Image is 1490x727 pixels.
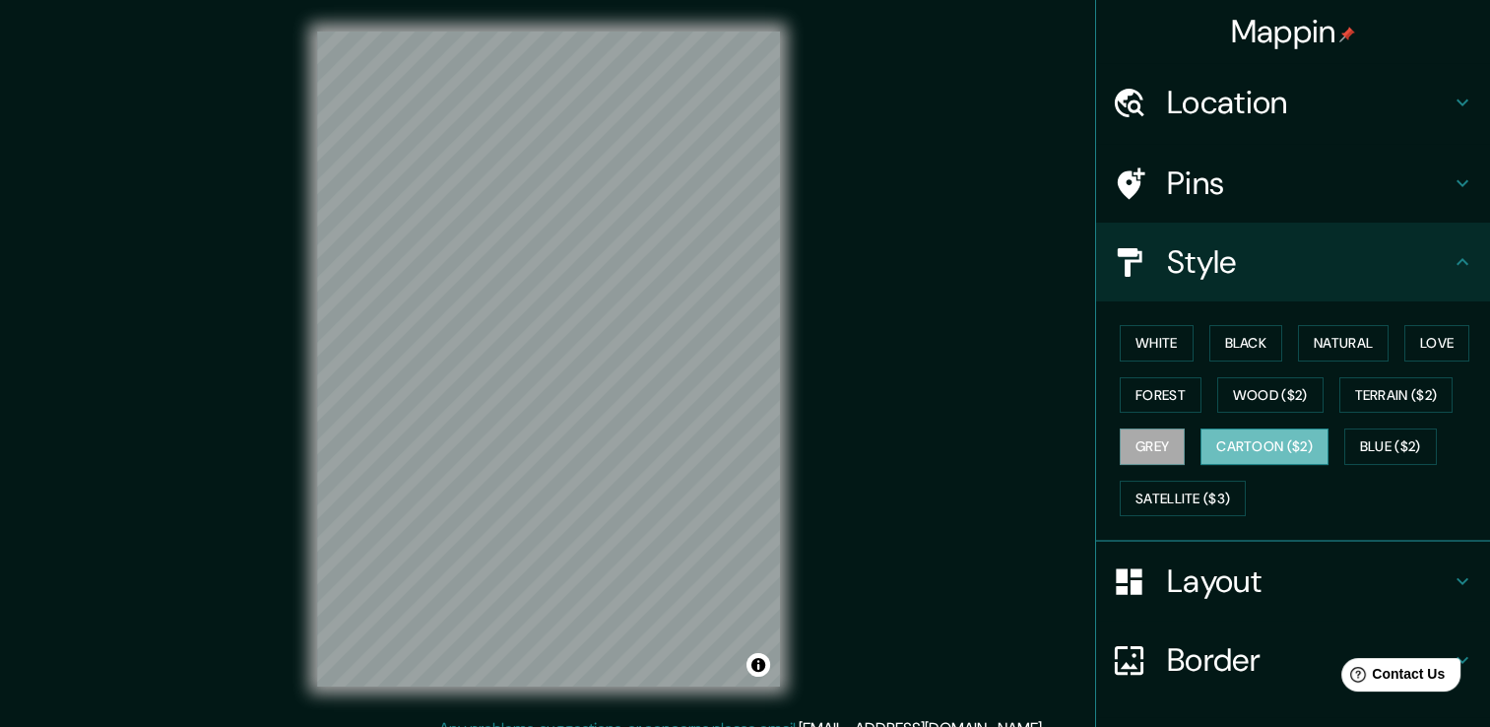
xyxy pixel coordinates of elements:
button: Cartoon ($2) [1200,429,1328,465]
button: Wood ($2) [1217,377,1324,414]
div: Location [1096,63,1490,142]
button: Satellite ($3) [1120,481,1246,517]
button: Black [1209,325,1283,362]
button: Forest [1120,377,1201,414]
div: Style [1096,223,1490,301]
div: Border [1096,621,1490,699]
h4: Mappin [1231,12,1356,51]
div: Pins [1096,144,1490,223]
h4: Layout [1167,562,1451,601]
button: Blue ($2) [1344,429,1437,465]
h4: Location [1167,83,1451,122]
button: Terrain ($2) [1339,377,1454,414]
h4: Style [1167,242,1451,282]
button: White [1120,325,1194,362]
iframe: Help widget launcher [1315,650,1468,705]
button: Grey [1120,429,1185,465]
div: Layout [1096,542,1490,621]
button: Natural [1298,325,1389,362]
h4: Border [1167,640,1451,680]
button: Love [1404,325,1469,362]
button: Toggle attribution [746,653,770,677]
img: pin-icon.png [1339,27,1355,42]
canvas: Map [317,32,780,687]
h4: Pins [1167,164,1451,203]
